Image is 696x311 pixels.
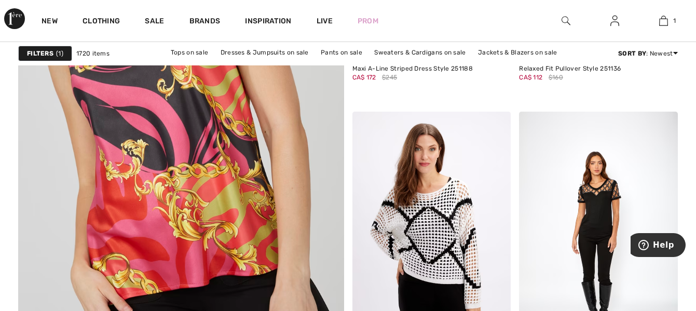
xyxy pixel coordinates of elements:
[352,74,376,81] span: CA$ 172
[27,49,53,58] strong: Filters
[166,46,214,59] a: Tops on sale
[145,17,164,28] a: Sale
[549,73,563,82] span: $160
[639,15,687,27] a: 1
[618,50,646,57] strong: Sort By
[189,17,221,28] a: Brands
[357,59,424,73] a: Outerwear on sale
[473,46,563,59] a: Jackets & Blazers on sale
[245,17,291,28] span: Inspiration
[304,59,355,73] a: Skirts on sale
[659,15,668,27] img: My Bag
[352,65,473,73] div: Maxi A-Line Striped Dress Style 251188
[317,16,333,26] a: Live
[369,46,471,59] a: Sweaters & Cardigans on sale
[610,15,619,27] img: My Info
[519,74,542,81] span: CA$ 112
[76,49,110,58] span: 1720 items
[83,17,120,28] a: Clothing
[673,16,676,25] span: 1
[618,49,678,58] div: : Newest
[56,49,63,58] span: 1
[562,15,570,27] img: search the website
[602,15,627,28] a: Sign In
[519,65,621,73] div: Relaxed Fit Pullover Style 251136
[42,17,58,28] a: New
[358,16,378,26] a: Prom
[215,46,314,59] a: Dresses & Jumpsuits on sale
[316,46,367,59] a: Pants on sale
[382,73,397,82] span: $245
[4,8,25,29] img: 1ère Avenue
[631,233,686,259] iframe: Opens a widget where you can find more information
